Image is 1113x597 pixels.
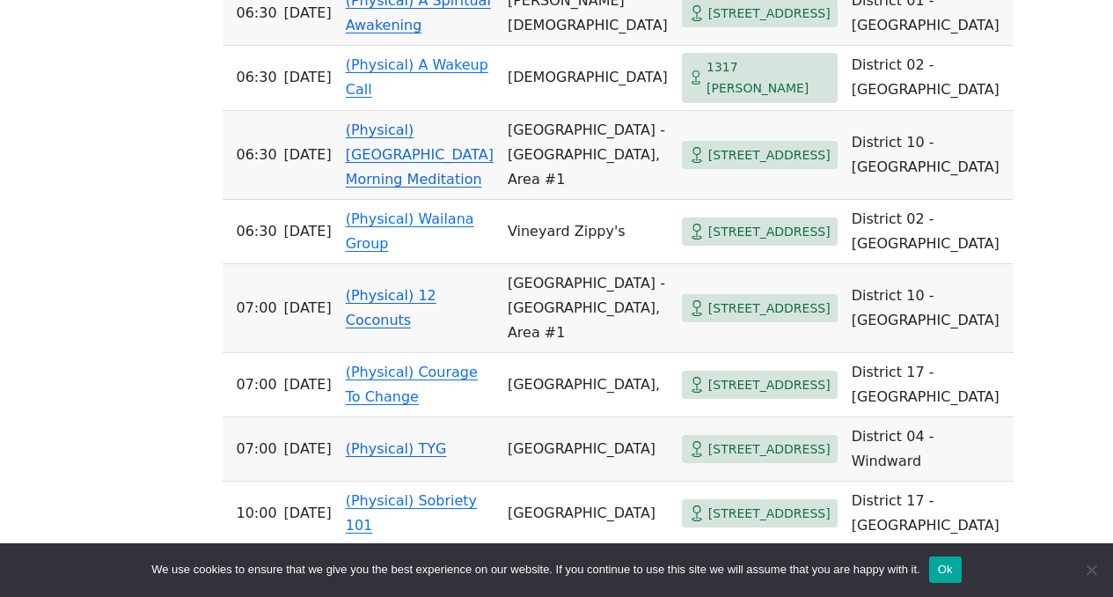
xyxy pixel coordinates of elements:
td: [GEOGRAPHIC_DATA] [501,482,675,546]
td: [DEMOGRAPHIC_DATA] [501,46,675,111]
span: [STREET_ADDRESS] [708,221,831,243]
td: District 02 - [GEOGRAPHIC_DATA] [845,46,1014,111]
span: [DATE] [284,501,332,526]
td: District 04 - Windward [845,417,1014,482]
td: District 17 - [GEOGRAPHIC_DATA] [845,353,1014,417]
a: (Physical) TYG [346,440,447,457]
span: [DATE] [284,296,332,321]
td: [GEOGRAPHIC_DATA] [501,417,675,482]
td: Vineyard Zippy's [501,200,675,264]
td: [GEOGRAPHIC_DATA] - [GEOGRAPHIC_DATA], Area #1 [501,264,675,353]
span: We use cookies to ensure that we give you the best experience on our website. If you continue to ... [151,561,919,579]
span: [DATE] [284,1,332,26]
span: [STREET_ADDRESS] [708,374,831,396]
span: [STREET_ADDRESS] [708,503,831,525]
span: 06:30 [237,143,277,167]
span: [DATE] [284,437,332,461]
a: (Physical) [GEOGRAPHIC_DATA] Morning Meditation [346,122,494,188]
td: District 17 - [GEOGRAPHIC_DATA] [845,482,1014,546]
span: [STREET_ADDRESS] [708,298,831,320]
span: [DATE] [284,219,332,244]
span: 10:00 [237,501,277,526]
span: No [1082,561,1100,579]
a: (Physical) Courage To Change [346,364,478,405]
span: 06:30 [237,1,277,26]
span: 06:30 [237,219,277,244]
td: [GEOGRAPHIC_DATA] - [GEOGRAPHIC_DATA], Area #1 [501,111,675,200]
span: [DATE] [284,65,332,90]
a: (Physical) Wailana Group [346,210,474,252]
span: 06:30 [237,65,277,90]
a: (Physical) Sobriety 101 [346,492,477,534]
span: [DATE] [284,372,332,397]
span: 07:00 [237,296,277,321]
td: District 10 - [GEOGRAPHIC_DATA] [845,111,1014,200]
td: District 02 - [GEOGRAPHIC_DATA] [845,200,1014,264]
a: (Physical) 12 Coconuts [346,287,436,328]
span: [STREET_ADDRESS] [708,3,831,25]
span: [DATE] [284,143,332,167]
span: 07:00 [237,372,277,397]
span: [STREET_ADDRESS] [708,439,831,461]
td: [GEOGRAPHIC_DATA], [501,353,675,417]
span: 07:00 [237,437,277,461]
span: [STREET_ADDRESS] [708,144,831,166]
a: (Physical) A Wakeup Call [346,56,488,98]
button: Ok [929,556,962,583]
span: 1317 [PERSON_NAME] [707,56,831,99]
td: District 10 - [GEOGRAPHIC_DATA] [845,264,1014,353]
